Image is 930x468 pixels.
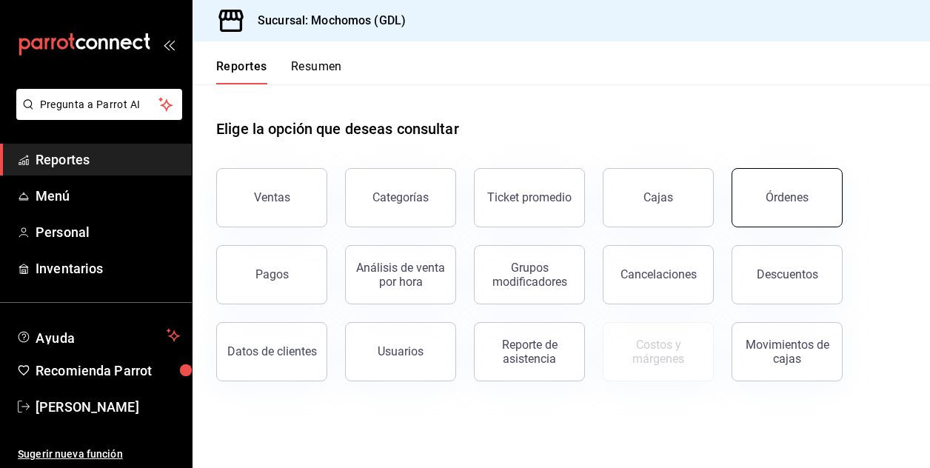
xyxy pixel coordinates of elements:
[36,327,161,344] span: Ayuda
[216,245,327,304] button: Pagos
[291,59,342,84] button: Resumen
[474,322,585,381] button: Reporte de asistencia
[345,168,456,227] button: Categorías
[345,322,456,381] button: Usuarios
[216,59,342,84] div: Pestañas de navegación
[484,261,575,289] div: Grupos modificadores
[378,344,424,358] div: Usuarios
[40,97,159,113] span: Pregunta a Parrot AI
[36,261,103,276] font: Inventarios
[36,224,90,240] font: Personal
[36,152,90,167] font: Reportes
[163,39,175,50] button: open_drawer_menu
[216,118,459,140] h1: Elige la opción que deseas consultar
[620,267,697,281] div: Cancelaciones
[372,190,429,204] div: Categorías
[345,245,456,304] button: Análisis de venta por hora
[612,338,704,366] div: Costos y márgenes
[255,267,289,281] div: Pagos
[766,190,809,204] div: Órdenes
[36,399,139,415] font: [PERSON_NAME]
[732,245,843,304] button: Descuentos
[474,168,585,227] button: Ticket promedio
[603,322,714,381] button: Contrata inventarios para ver este reporte
[36,363,152,378] font: Recomienda Parrot
[246,12,406,30] h3: Sucursal: Mochomos (GDL)
[216,59,267,74] font: Reportes
[216,322,327,381] button: Datos de clientes
[732,322,843,381] button: Movimientos de cajas
[603,168,714,227] a: Cajas
[643,189,674,207] div: Cajas
[216,168,327,227] button: Ventas
[757,267,818,281] div: Descuentos
[603,245,714,304] button: Cancelaciones
[10,107,182,123] a: Pregunta a Parrot AI
[355,261,446,289] div: Análisis de venta por hora
[36,188,70,204] font: Menú
[474,245,585,304] button: Grupos modificadores
[227,344,317,358] div: Datos de clientes
[16,89,182,120] button: Pregunta a Parrot AI
[741,338,833,366] div: Movimientos de cajas
[487,190,572,204] div: Ticket promedio
[254,190,290,204] div: Ventas
[18,448,123,460] font: Sugerir nueva función
[484,338,575,366] div: Reporte de asistencia
[732,168,843,227] button: Órdenes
